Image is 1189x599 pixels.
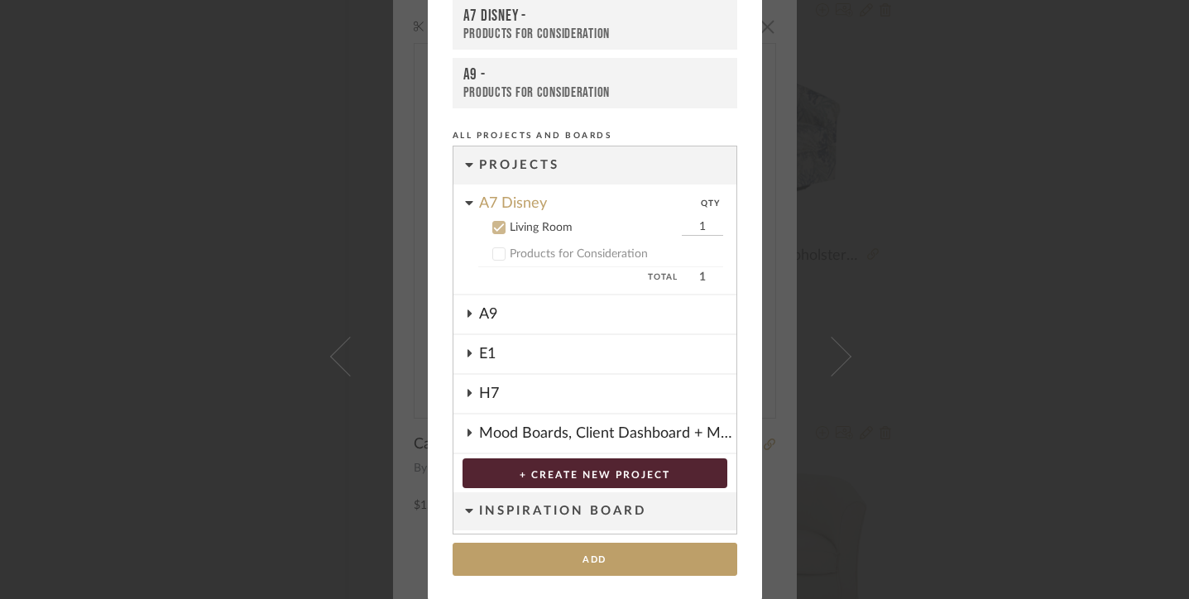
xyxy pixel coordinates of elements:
[463,65,726,84] div: A9 -
[463,458,727,488] button: + CREATE NEW PROJECT
[463,7,726,26] div: A7 Disney -
[463,84,726,101] div: Products for Consideration
[463,26,726,42] div: Products for Consideration
[479,184,701,213] div: A7 Disney
[479,335,736,373] div: E1
[510,221,678,235] div: Living Room
[479,492,736,530] div: Inspiration Board
[701,184,720,213] div: QTY
[510,247,723,261] div: Products for Consideration
[479,146,736,184] div: Projects
[682,219,723,236] input: Living Room
[479,375,736,413] div: H7
[478,267,678,287] span: Total
[682,267,723,287] span: 1
[479,415,736,453] div: Mood Boards, Client Dashboard + More
[453,128,737,143] div: All Projects and Boards
[453,543,737,577] button: Add
[479,295,736,333] div: A9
